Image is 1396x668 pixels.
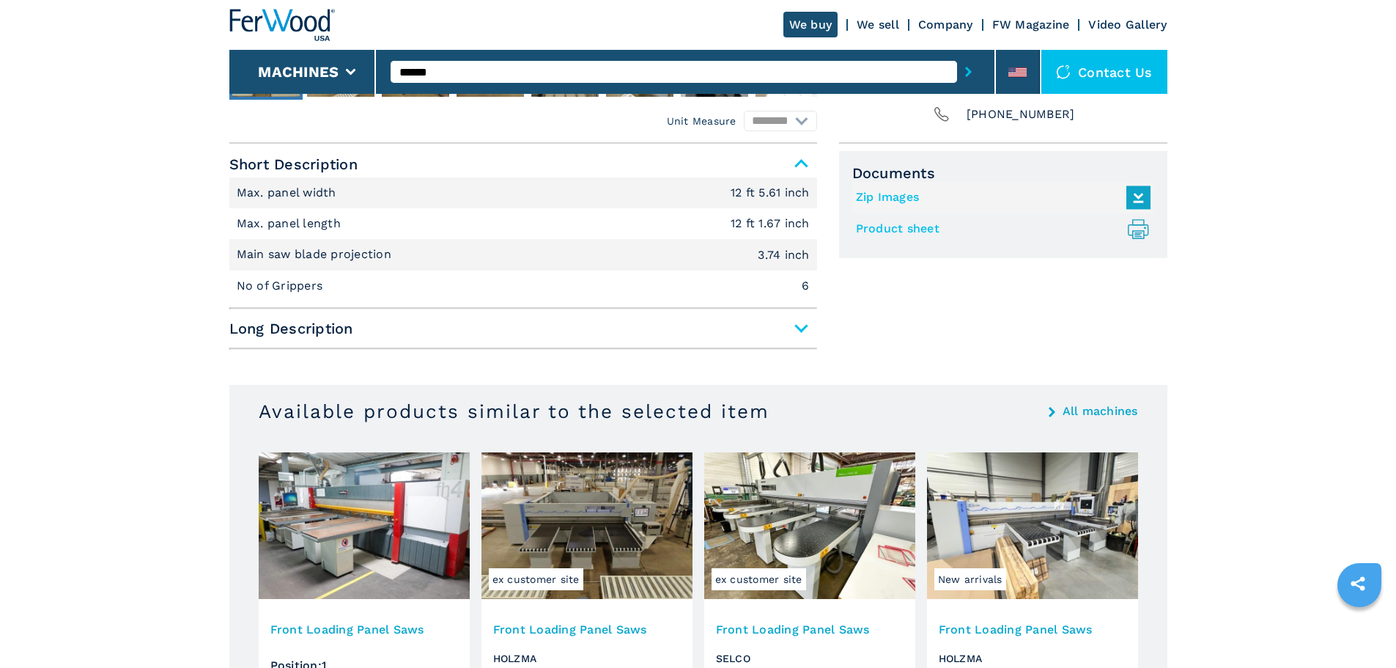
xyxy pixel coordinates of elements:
a: Video Gallery [1088,18,1167,32]
em: Unit Measure [667,114,736,128]
img: Front Loading Panel Saws HOLZMA HPP 230/38/38 OPTIMAT [927,452,1138,599]
a: We buy [783,12,838,37]
h3: Front Loading Panel Saws [270,621,458,638]
a: sharethis [1340,565,1376,602]
img: Ferwood [229,9,335,41]
img: Front Loading Panel Saws SCHELLING FH 4 430/220-P [259,452,470,599]
span: Long Description [229,315,817,342]
button: submit-button [957,55,980,89]
span: ex customer site [489,568,583,590]
span: New arrivals [934,568,1006,590]
em: 3.74 inch [758,249,809,261]
h3: Front Loading Panel Saws [493,621,681,638]
a: Product sheet [856,217,1143,241]
h3: Available products similar to the selected item [259,400,769,423]
img: Phone [931,104,952,125]
h3: Front Loading Panel Saws [716,621,904,638]
h3: Front Loading Panel Saws [939,621,1126,638]
img: Front Loading Panel Saws HOLZMA PROFI HPP 300/38/38/X [481,452,693,599]
a: All machines [1063,405,1138,417]
a: FW Magazine [992,18,1070,32]
a: We sell [857,18,899,32]
span: ex customer site [712,568,806,590]
p: Main saw blade projection [237,246,396,263]
span: Short Description [229,151,817,177]
em: 6 [802,280,809,292]
img: Contact us [1056,65,1071,79]
em: 12 ft 5.61 inch [731,187,810,199]
em: 12 ft 1.67 inch [731,218,810,230]
span: [PHONE_NUMBER] [967,104,1075,125]
a: Zip Images [856,186,1143,210]
div: Contact us [1041,50,1167,94]
button: Machines [258,63,339,81]
iframe: Chat [1334,602,1385,657]
a: Company [918,18,973,32]
p: No of Grippers [237,278,327,294]
img: Front Loading Panel Saws SELCO WN 6 [704,452,915,599]
p: Max. panel width [237,185,340,201]
span: Documents [852,164,1154,182]
p: Max. panel length [237,216,345,232]
div: Short Description [229,177,817,302]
